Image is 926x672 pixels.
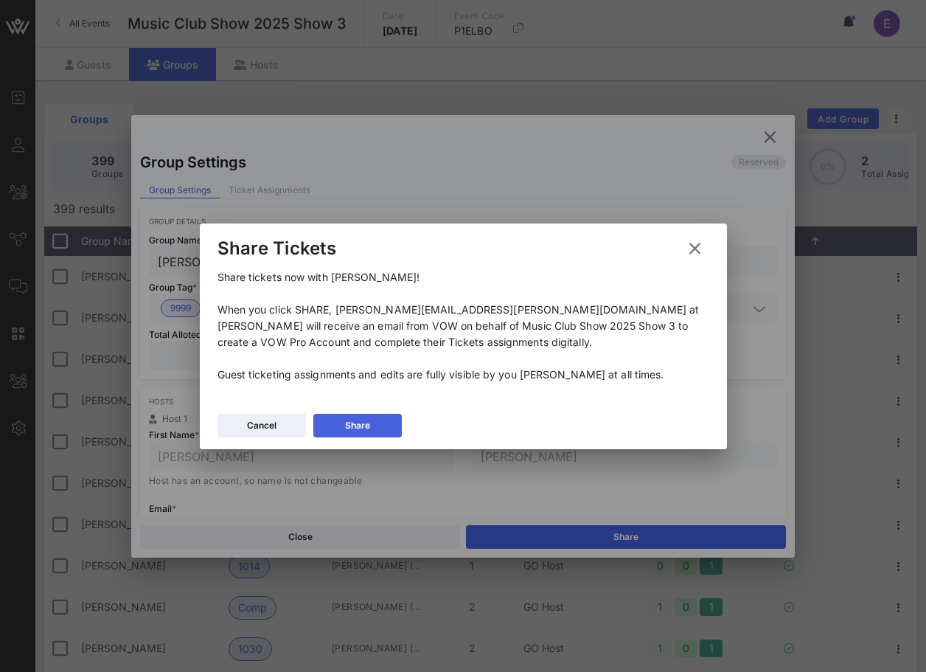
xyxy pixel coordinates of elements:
[345,418,370,433] div: Share
[217,238,336,260] div: Share Tickets
[217,269,709,383] p: Share tickets now with [PERSON_NAME]! When you click SHARE, [PERSON_NAME][EMAIL_ADDRESS][PERSON_N...
[247,418,276,433] div: Cancel
[313,414,402,437] button: Share
[217,414,306,437] button: Cancel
